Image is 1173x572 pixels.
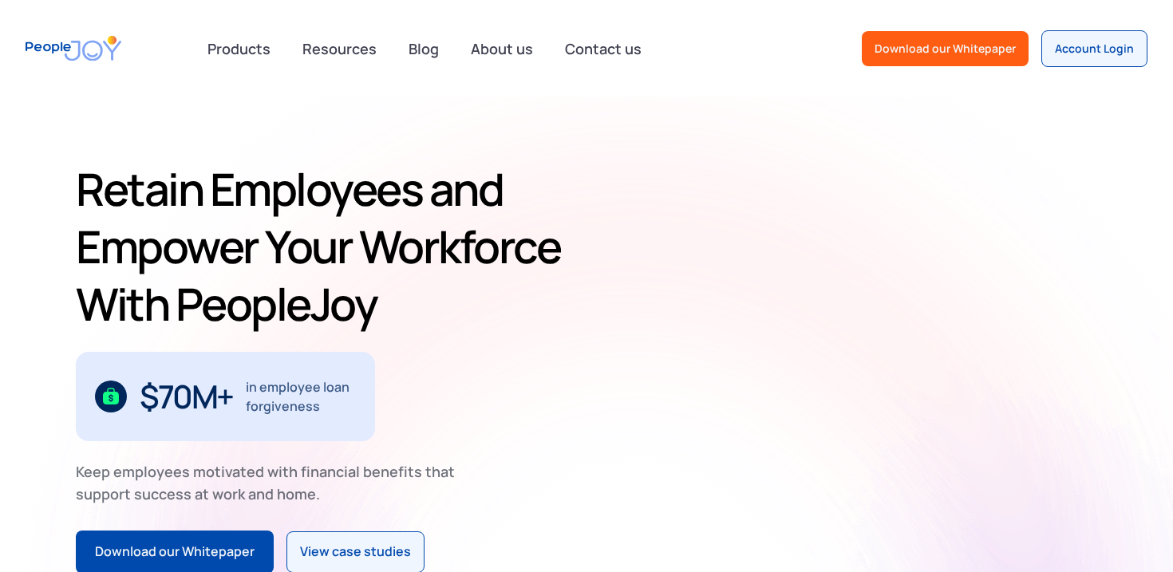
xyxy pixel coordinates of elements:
[862,31,1029,66] a: Download our Whitepaper
[399,31,448,66] a: Blog
[76,160,580,333] h1: Retain Employees and Empower Your Workforce With PeopleJoy
[300,542,411,562] div: View case studies
[95,542,255,562] div: Download our Whitepaper
[293,31,386,66] a: Resources
[140,384,233,409] div: $70M+
[1041,30,1147,67] a: Account Login
[461,31,543,66] a: About us
[246,377,357,416] div: in employee loan forgiveness
[76,460,468,505] div: Keep employees motivated with financial benefits that support success at work and home.
[26,26,121,71] a: home
[1055,41,1134,57] div: Account Login
[555,31,651,66] a: Contact us
[76,352,375,441] div: 1 / 3
[198,33,280,65] div: Products
[875,41,1016,57] div: Download our Whitepaper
